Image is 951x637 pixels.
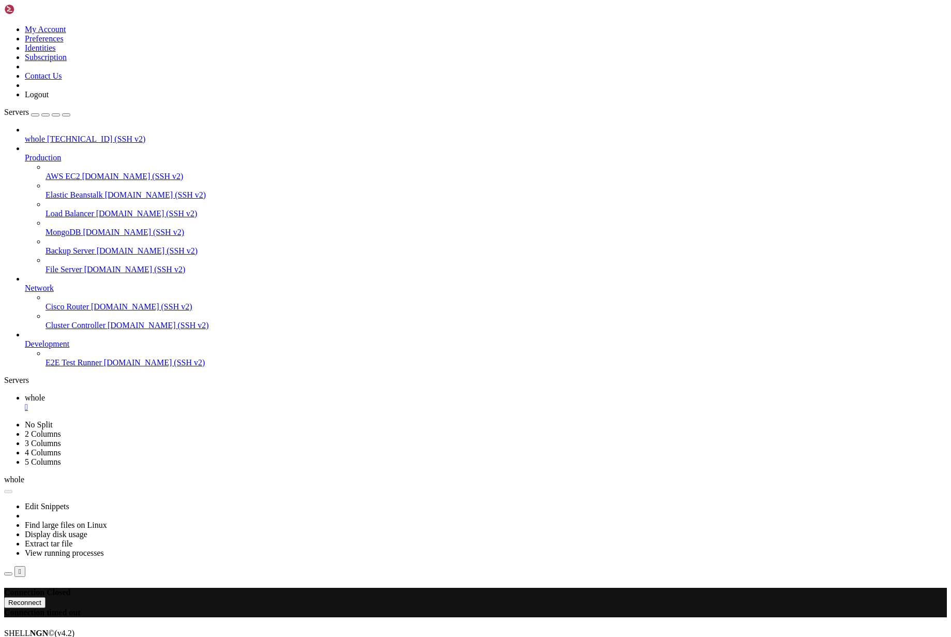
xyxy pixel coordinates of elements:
span: Elastic Beanstalk [46,190,103,199]
button:  [14,566,25,577]
span: [DOMAIN_NAME] (SSH v2) [97,246,198,255]
span: whole [25,135,45,143]
a: File Server [DOMAIN_NAME] (SSH v2) [46,265,947,274]
span: [DOMAIN_NAME] (SSH v2) [83,228,184,236]
li: E2E Test Runner [DOMAIN_NAME] (SSH v2) [46,349,947,367]
img: Shellngn [4,4,64,14]
a: Servers [4,108,70,116]
a: Backup Server [DOMAIN_NAME] (SSH v2) [46,246,947,256]
span: Servers [4,108,29,116]
li: Production [25,144,947,274]
a: Load Balancer [DOMAIN_NAME] (SSH v2) [46,209,947,218]
a: Logout [25,90,49,99]
a: E2E Test Runner [DOMAIN_NAME] (SSH v2) [46,358,947,367]
a: No Split [25,420,53,429]
li: Development [25,330,947,367]
li: whole [TECHNICAL_ID] (SSH v2) [25,125,947,144]
span: [DOMAIN_NAME] (SSH v2) [96,209,198,218]
span: whole [25,393,45,402]
a: whole [25,393,947,412]
span: Development [25,339,69,348]
span: Load Balancer [46,209,94,218]
a: AWS EC2 [DOMAIN_NAME] (SSH v2) [46,172,947,181]
span: MongoDB [46,228,81,236]
span: File Server [46,265,82,274]
a:  [25,403,947,412]
span: [DOMAIN_NAME] (SSH v2) [91,302,192,311]
span: Network [25,284,54,292]
div: Servers [4,376,947,385]
span: AWS EC2 [46,172,80,181]
span: [TECHNICAL_ID] (SSH v2) [47,135,145,143]
a: Extract tar file [25,539,72,548]
a: Preferences [25,34,64,43]
a: 4 Columns [25,448,61,457]
li: Cluster Controller [DOMAIN_NAME] (SSH v2) [46,312,947,330]
span: Cluster Controller [46,321,105,330]
div:  [19,568,21,575]
a: Development [25,339,947,349]
li: Load Balancer [DOMAIN_NAME] (SSH v2) [46,200,947,218]
li: AWS EC2 [DOMAIN_NAME] (SSH v2) [46,162,947,181]
span: Cisco Router [46,302,89,311]
span: [DOMAIN_NAME] (SSH v2) [108,321,209,330]
a: Network [25,284,947,293]
span: Backup Server [46,246,95,255]
li: Backup Server [DOMAIN_NAME] (SSH v2) [46,237,947,256]
a: Identities [25,43,56,52]
li: Network [25,274,947,330]
a: View running processes [25,549,104,557]
a: Display disk usage [25,530,87,539]
span: E2E Test Runner [46,358,102,367]
a: whole [TECHNICAL_ID] (SSH v2) [25,135,947,144]
a: Edit Snippets [25,502,69,511]
a: Cluster Controller [DOMAIN_NAME] (SSH v2) [46,321,947,330]
li: MongoDB [DOMAIN_NAME] (SSH v2) [46,218,947,237]
a: Find large files on Linux [25,521,107,529]
li: Cisco Router [DOMAIN_NAME] (SSH v2) [46,293,947,312]
span: whole [4,475,24,484]
a: Contact Us [25,71,62,80]
a: Production [25,153,947,162]
span: [DOMAIN_NAME] (SSH v2) [105,190,206,199]
a: Elastic Beanstalk [DOMAIN_NAME] (SSH v2) [46,190,947,200]
li: File Server [DOMAIN_NAME] (SSH v2) [46,256,947,274]
span: [DOMAIN_NAME] (SSH v2) [104,358,205,367]
a: 5 Columns [25,457,61,466]
li: Elastic Beanstalk [DOMAIN_NAME] (SSH v2) [46,181,947,200]
span: [DOMAIN_NAME] (SSH v2) [82,172,184,181]
a: My Account [25,25,66,34]
a: 2 Columns [25,429,61,438]
a: Cisco Router [DOMAIN_NAME] (SSH v2) [46,302,947,312]
a: Subscription [25,53,67,62]
span: Production [25,153,61,162]
a: MongoDB [DOMAIN_NAME] (SSH v2) [46,228,947,237]
a: 3 Columns [25,439,61,448]
span: [DOMAIN_NAME] (SSH v2) [84,265,186,274]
